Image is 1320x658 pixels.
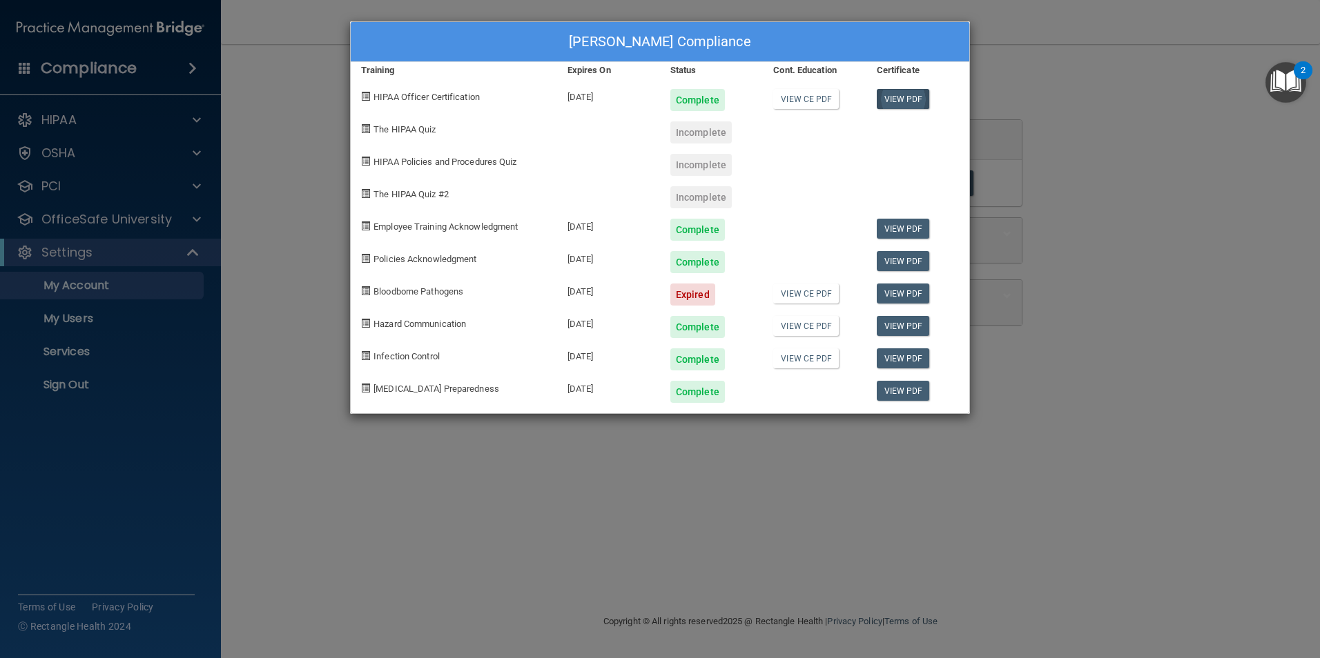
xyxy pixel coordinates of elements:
[670,251,725,273] div: Complete
[373,124,436,134] span: The HIPAA Quiz
[557,79,660,111] div: [DATE]
[866,62,969,79] div: Certificate
[670,89,725,111] div: Complete
[557,62,660,79] div: Expires On
[670,348,725,370] div: Complete
[660,62,763,79] div: Status
[877,219,930,239] a: View PDF
[557,338,660,370] div: [DATE]
[877,316,930,336] a: View PDF
[1265,62,1306,103] button: Open Resource Center, 2 new notifications
[373,351,440,361] span: Infection Control
[773,348,839,368] a: View CE PDF
[670,381,725,403] div: Complete
[877,89,930,109] a: View PDF
[373,221,518,232] span: Employee Training Acknowledgment
[773,89,839,109] a: View CE PDF
[670,121,732,143] div: Incomplete
[557,370,660,403] div: [DATE]
[351,22,969,62] div: [PERSON_NAME] Compliance
[670,283,715,306] div: Expired
[373,254,476,264] span: Policies Acknowledgment
[763,62,866,79] div: Cont. Education
[877,381,930,401] a: View PDF
[351,62,557,79] div: Training
[773,316,839,336] a: View CE PDF
[877,251,930,271] a: View PDF
[773,283,839,303] a: View CE PDF
[670,154,732,176] div: Incomplete
[557,273,660,306] div: [DATE]
[557,208,660,241] div: [DATE]
[373,286,463,297] span: Bloodborne Pathogens
[373,92,480,102] span: HIPAA Officer Certification
[373,157,516,167] span: HIPAA Policies and Procedures Quiz
[1301,70,1306,88] div: 2
[670,219,725,241] div: Complete
[373,189,449,199] span: The HIPAA Quiz #2
[670,316,725,338] div: Complete
[877,348,930,368] a: View PDF
[877,283,930,303] a: View PDF
[373,383,499,394] span: [MEDICAL_DATA] Preparedness
[557,306,660,338] div: [DATE]
[670,186,732,208] div: Incomplete
[373,319,466,329] span: Hazard Communication
[557,241,660,273] div: [DATE]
